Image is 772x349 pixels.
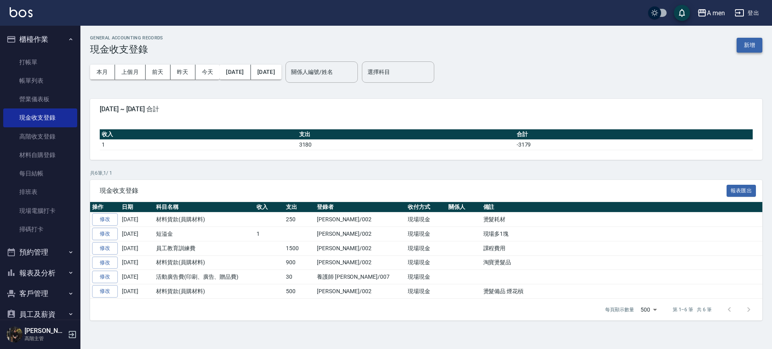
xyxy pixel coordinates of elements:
span: [DATE] ~ [DATE] 合計 [100,105,753,113]
th: 收入 [100,129,297,140]
td: 現場現金 [406,270,446,284]
td: 900 [284,255,315,270]
td: [DATE] [120,227,154,241]
img: Logo [10,7,33,17]
a: 修改 [92,242,118,255]
button: 櫃檯作業 [3,29,77,50]
th: 收入 [255,202,284,212]
th: 合計 [515,129,753,140]
img: Person [6,327,23,343]
td: 1 [100,139,297,150]
th: 操作 [90,202,120,212]
h2: GENERAL ACCOUNTING RECORDS [90,35,163,41]
td: [PERSON_NAME]/002 [315,255,406,270]
button: 報表匯出 [727,185,756,197]
td: 1 [255,227,284,241]
td: 1500 [284,241,315,255]
button: [DATE] [220,65,250,80]
th: 關係人 [446,202,481,212]
td: 員工教育訓練費 [154,241,255,255]
button: 登出 [731,6,762,20]
a: 修改 [92,285,118,298]
td: 現場多1塊 [481,227,762,241]
h3: 現金收支登錄 [90,44,163,55]
a: 排班表 [3,183,77,201]
td: 燙髮備品 煙花槓 [481,284,762,299]
button: 本月 [90,65,115,80]
button: [DATE] [251,65,281,80]
td: 現場現金 [406,212,446,227]
a: 打帳單 [3,53,77,71]
td: [PERSON_NAME]/002 [315,284,406,299]
button: 預約管理 [3,242,77,263]
button: 今天 [195,65,220,80]
td: [DATE] [120,212,154,227]
a: 現金收支登錄 [3,108,77,127]
td: 燙髮耗材 [481,212,762,227]
a: 新增 [737,41,762,49]
td: [PERSON_NAME]/002 [315,212,406,227]
button: 客戶管理 [3,283,77,304]
button: A men [694,5,728,21]
button: 新增 [737,38,762,53]
a: 掃碼打卡 [3,220,77,239]
td: [PERSON_NAME]/002 [315,241,406,255]
td: [DATE] [120,255,154,270]
td: 材料貨款(員購材料) [154,255,255,270]
a: 高階收支登錄 [3,127,77,146]
a: 帳單列表 [3,71,77,90]
td: 材料貨款(員購材料) [154,284,255,299]
p: 共 6 筆, 1 / 1 [90,169,762,177]
th: 日期 [120,202,154,212]
td: 500 [284,284,315,299]
a: 營業儀表板 [3,90,77,108]
div: 500 [637,299,660,320]
td: 3180 [297,139,515,150]
th: 登錄者 [315,202,406,212]
p: 高階主管 [25,335,66,342]
a: 修改 [92,213,118,226]
h5: [PERSON_NAME] [25,327,66,335]
td: 現場現金 [406,255,446,270]
p: 每頁顯示數量 [605,306,634,313]
td: 淘寶燙髮品 [481,255,762,270]
button: 報表及分析 [3,263,77,284]
button: 上個月 [115,65,146,80]
td: [DATE] [120,241,154,255]
p: 第 1–6 筆 共 6 筆 [673,306,712,313]
td: 30 [284,270,315,284]
a: 報表匯出 [727,186,756,194]
td: 現場現金 [406,227,446,241]
td: [DATE] [120,270,154,284]
button: save [674,5,690,21]
th: 收付方式 [406,202,446,212]
th: 備註 [481,202,762,212]
td: 現場現金 [406,284,446,299]
th: 科目名稱 [154,202,255,212]
td: 250 [284,212,315,227]
td: 課程費用 [481,241,762,255]
td: 短溢金 [154,227,255,241]
td: 活動廣告費(印刷、廣告、贈品費) [154,270,255,284]
td: 材料貨款(員購材料) [154,212,255,227]
td: 養護師 [PERSON_NAME]/007 [315,270,406,284]
span: 現金收支登錄 [100,187,727,195]
a: 修改 [92,271,118,283]
td: -3179 [515,139,753,150]
th: 支出 [284,202,315,212]
a: 修改 [92,257,118,269]
div: A men [707,8,725,18]
th: 支出 [297,129,515,140]
td: [PERSON_NAME]/002 [315,227,406,241]
button: 前天 [146,65,170,80]
button: 員工及薪資 [3,304,77,325]
a: 現場電腦打卡 [3,202,77,220]
a: 修改 [92,228,118,240]
a: 材料自購登錄 [3,146,77,164]
button: 昨天 [170,65,195,80]
a: 每日結帳 [3,164,77,183]
td: [DATE] [120,284,154,299]
td: 現場現金 [406,241,446,255]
